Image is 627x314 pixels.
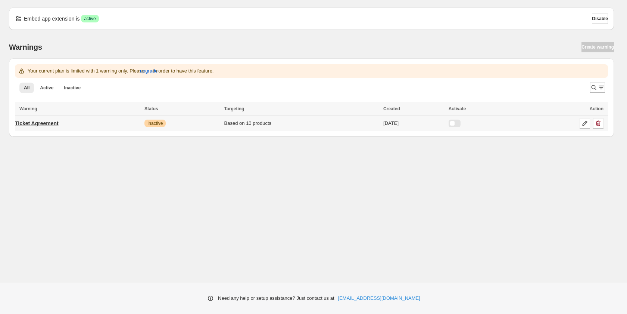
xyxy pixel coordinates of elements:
[224,120,379,127] div: Based on 10 products
[592,16,608,22] span: Disable
[338,295,420,302] a: [EMAIL_ADDRESS][DOMAIN_NAME]
[449,106,466,111] span: Activate
[383,120,444,127] div: [DATE]
[147,120,163,126] span: Inactive
[224,106,244,111] span: Targeting
[19,106,37,111] span: Warning
[24,15,79,22] p: Embed app extension is
[84,16,96,22] span: active
[140,67,158,75] span: upgrade
[590,82,605,93] button: Search and filter results
[9,43,42,52] h2: Warnings
[64,85,81,91] span: Inactive
[383,106,400,111] span: Created
[28,67,213,75] p: Your current plan is limited with 1 warning only. Please in order to have this feature.
[140,65,158,77] button: upgrade
[592,13,608,24] button: Disable
[590,106,603,111] span: Action
[24,85,29,91] span: All
[15,117,59,129] a: Ticket Agreement
[144,106,158,111] span: Status
[40,85,53,91] span: Active
[15,120,59,127] p: Ticket Agreement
